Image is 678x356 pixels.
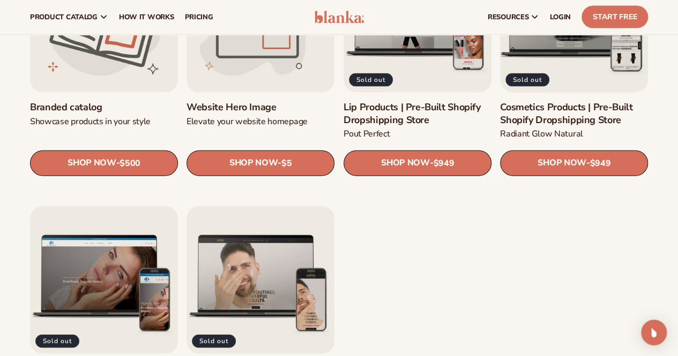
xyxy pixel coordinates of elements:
[550,13,571,21] span: LOGIN
[582,6,648,28] a: Start Free
[433,158,454,169] span: $949
[30,101,178,113] a: Branded catalog
[30,13,98,21] span: product catalog
[590,158,610,169] span: $949
[314,11,364,24] img: logo
[119,13,174,21] span: How It Works
[184,13,213,21] span: pricing
[187,150,334,176] a: SHOP NOW- $5
[229,158,278,168] span: SHOP NOW
[641,320,667,345] div: Open Intercom Messenger
[68,158,116,168] span: SHOP NOW
[120,158,140,169] span: $500
[500,101,648,126] a: Cosmetics Products | Pre-Built Shopify Dropshipping Store
[344,150,491,176] a: SHOP NOW- $949
[500,150,648,176] a: SHOP NOW- $949
[381,158,429,168] span: SHOP NOW
[30,150,178,176] a: SHOP NOW- $500
[281,158,292,169] span: $5
[538,158,586,168] span: SHOP NOW
[488,13,528,21] span: resources
[187,101,334,113] a: Website Hero Image
[344,101,491,126] a: Lip Products | Pre-Built Shopify Dropshipping Store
